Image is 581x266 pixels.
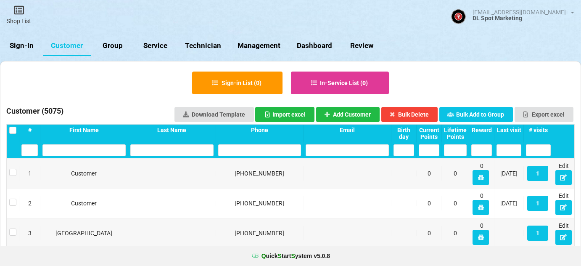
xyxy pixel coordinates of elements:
[555,192,572,215] div: Edit
[496,127,521,133] div: Last visit
[515,107,573,122] button: Export excel
[419,169,439,178] div: 0
[291,72,389,94] button: In-Service List (0)
[451,9,466,24] img: ACg8ocJBJY4Ud2iSZOJ0dI7f7WKL7m7EXPYQEjkk1zIsAGHMA41r1c4--g=s96-c
[261,253,266,259] span: Q
[177,36,230,56] a: Technician
[306,127,389,133] div: Email
[264,112,306,117] div: Import excel
[444,199,467,207] div: 0
[419,229,439,237] div: 0
[555,162,572,185] div: Edit
[471,162,492,185] div: 0
[192,72,283,94] button: Sign-in List (0)
[42,199,126,207] div: Customer
[261,252,330,260] b: uick tart ystem v 5.0.8
[340,36,383,56] a: Review
[218,229,301,237] div: [PHONE_NUMBER]
[473,9,566,15] div: [EMAIL_ADDRESS][DOMAIN_NAME]
[471,221,492,245] div: 0
[251,252,259,260] img: favicon.ico
[218,169,301,178] div: [PHONE_NUMBER]
[444,127,467,140] div: Lifetime Points
[130,127,214,133] div: Last Name
[527,166,548,181] button: 1
[473,15,574,21] div: DL Spot Marketing
[21,127,38,133] div: #
[496,169,521,178] div: [DATE]
[255,107,314,122] button: Import excel
[444,229,467,237] div: 0
[42,127,126,133] div: First Name
[278,253,282,259] span: S
[444,169,467,178] div: 0
[218,127,301,133] div: Phone
[439,107,513,122] button: Bulk Add to Group
[419,127,439,140] div: Current Points
[6,106,63,119] h3: Customer ( 5075 )
[291,253,295,259] span: S
[42,229,126,237] div: [GEOGRAPHIC_DATA]
[289,36,341,56] a: Dashboard
[21,199,38,207] div: 2
[174,107,254,122] a: Download Template
[21,229,38,237] div: 3
[496,199,521,207] div: [DATE]
[43,36,91,56] a: Customer
[381,107,438,122] button: Bulk Delete
[419,199,439,207] div: 0
[230,36,289,56] a: Management
[91,36,134,56] a: Group
[471,127,492,133] div: Reward
[21,169,38,178] div: 1
[218,199,301,207] div: [PHONE_NUMBER]
[471,192,492,215] div: 0
[526,127,551,133] div: # visits
[316,107,380,122] button: Add Customer
[393,127,414,140] div: Birth day
[555,221,572,245] div: Edit
[42,169,126,178] div: Customer
[134,36,177,56] a: Service
[527,196,548,211] button: 1
[527,226,548,241] button: 1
